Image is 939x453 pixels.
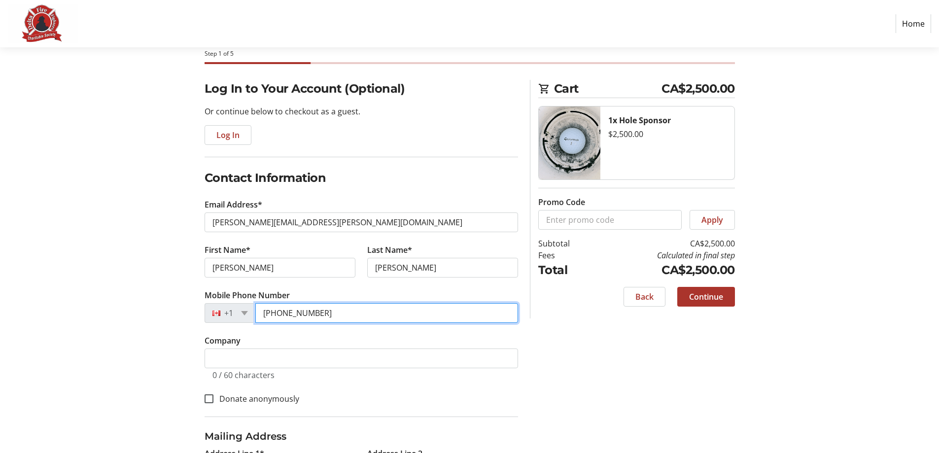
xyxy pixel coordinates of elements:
[367,244,412,256] label: Last Name*
[205,49,735,58] div: Step 1 of 5
[689,291,723,303] span: Continue
[608,128,727,140] div: $2,500.00
[205,335,241,347] label: Company
[595,261,735,279] td: CA$2,500.00
[205,289,290,301] label: Mobile Phone Number
[216,129,240,141] span: Log In
[205,429,518,444] h3: Mailing Address
[255,303,518,323] input: (506) 234-5678
[554,80,662,98] span: Cart
[538,196,585,208] label: Promo Code
[608,115,671,126] strong: 1x Hole Sponsor
[205,199,262,210] label: Email Address*
[635,291,654,303] span: Back
[595,238,735,249] td: CA$2,500.00
[538,261,595,279] td: Total
[538,238,595,249] td: Subtotal
[677,287,735,307] button: Continue
[205,169,518,187] h2: Contact Information
[690,210,735,230] button: Apply
[205,125,251,145] button: Log In
[624,287,665,307] button: Back
[213,393,299,405] label: Donate anonymously
[8,4,78,43] img: Delta Firefighters Charitable Society's Logo
[538,249,595,261] td: Fees
[595,249,735,261] td: Calculated in final step
[661,80,735,98] span: CA$2,500.00
[212,370,275,381] tr-character-limit: 0 / 60 characters
[896,14,931,33] a: Home
[539,106,600,179] img: Hole Sponsor
[205,105,518,117] p: Or continue below to checkout as a guest.
[205,80,518,98] h2: Log In to Your Account (Optional)
[701,214,723,226] span: Apply
[538,210,682,230] input: Enter promo code
[205,244,250,256] label: First Name*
